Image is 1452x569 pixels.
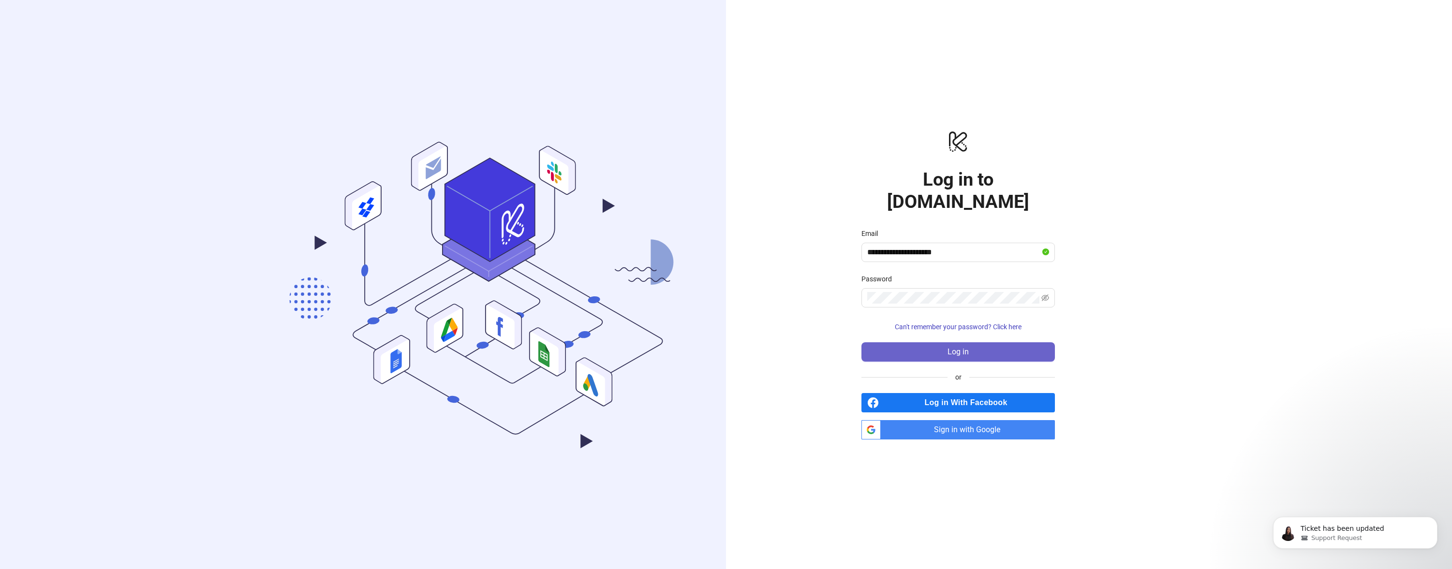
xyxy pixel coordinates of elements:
[948,372,969,382] span: or
[861,228,884,239] label: Email
[861,323,1055,331] a: Can't remember your password? Click here
[948,348,969,356] span: Log in
[861,342,1055,362] button: Log in
[861,319,1055,335] button: Can't remember your password? Click here
[885,420,1055,439] span: Sign in with Google
[867,292,1039,304] input: Password
[861,274,898,284] label: Password
[1259,496,1452,564] iframe: Intercom notifications message
[861,420,1055,439] a: Sign in with Google
[883,393,1055,412] span: Log in With Facebook
[1041,294,1049,302] span: eye-invisible
[861,168,1055,213] h1: Log in to [DOMAIN_NAME]
[861,393,1055,412] a: Log in With Facebook
[867,247,1040,258] input: Email
[895,323,1022,331] span: Can't remember your password? Click here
